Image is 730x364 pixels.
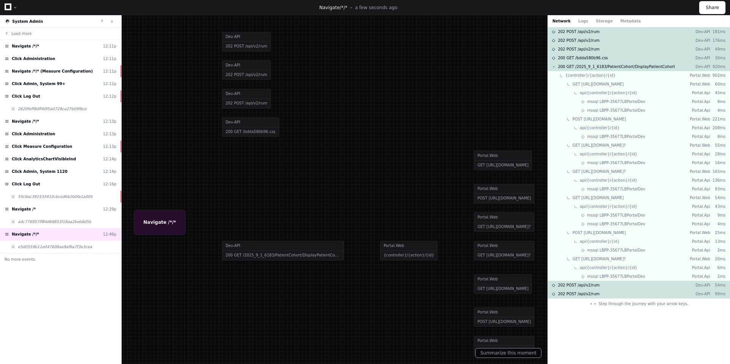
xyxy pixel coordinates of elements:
[103,131,116,137] div: 12:13p
[710,186,725,192] p: 93ms
[587,134,645,139] span: mssql LBPP-35677LBPortalDev
[580,177,637,183] span: api/{controller}/{action}/{id}
[587,99,645,104] span: mssql LBPP-35677LBPortalDev
[710,282,725,288] p: 54ms
[103,169,116,174] div: 12:14p
[689,55,710,61] p: Dev-API
[580,151,637,157] span: api/{controller}/{action}/{id}
[319,5,340,10] span: Navigate
[689,239,710,244] p: Portal.Api
[12,206,36,212] span: Navigate /*
[103,56,116,62] div: 12:11p
[710,73,725,78] p: 902ms
[689,221,710,227] p: Portal.Api
[710,195,725,201] p: 54ms
[710,204,725,209] p: 43ms
[12,156,76,162] span: Click AnalyticsChartVisibleInd
[689,134,710,139] p: Portal.Api
[18,194,92,199] span: 55c6ac391533410cbced6b2b0fa1a009
[558,282,600,288] span: 202 POST /api/v2/rum
[710,212,725,218] p: 9ms
[573,116,626,122] span: POST [URL][DOMAIN_NAME]
[710,151,725,157] p: 28ms
[578,18,588,24] button: Logs
[103,93,116,99] div: 12:12p
[689,186,710,192] p: Portal.Api
[565,73,616,78] span: {controller}/{action}/{id}
[18,219,91,225] span: a4c776957ff84d68853f18aa2beb8d5b
[587,186,645,192] span: mssql LBPP-35677LBPortalDev
[573,142,626,148] span: GET [URL][DOMAIN_NAME]?
[103,231,116,237] div: 12:46p
[689,247,710,253] p: Portal.Api
[558,46,600,52] span: 202 POST /api/v2/rum
[573,169,626,174] span: GET [URL][DOMAIN_NAME]?
[689,38,710,43] p: Dev-API
[689,151,710,157] p: Portal.Api
[12,231,39,237] span: Navigate /*/*
[689,64,710,70] p: Dev-API
[689,116,710,122] p: Portal.Web
[710,239,725,244] p: 13ms
[587,212,645,218] span: mssql LBPP-35677LBPortalDev
[103,68,116,74] div: 12:11p
[689,230,710,236] p: Portal.Web
[103,181,116,187] div: 12:16p
[710,265,725,271] p: 6ms
[710,230,725,236] p: 25ms
[710,46,725,52] p: 49ms
[689,142,710,148] p: Portal.Web
[689,282,710,288] p: Dev-API
[710,90,725,96] p: 45ms
[710,274,725,279] p: 2ms
[710,125,725,131] p: 208ms
[558,29,600,35] span: 202 POST /api/v2/rum
[11,31,32,36] span: Load more
[475,348,541,358] button: Summarize this moment
[5,256,36,262] span: No more events.
[103,156,116,162] div: 12:14p
[710,64,725,70] p: 920ms
[12,119,39,124] span: Navigate /*/*
[573,81,624,87] span: GET [URL][DOMAIN_NAME]
[12,56,55,62] span: Click Administration
[689,81,710,87] p: Portal.Web
[598,301,688,307] span: Step through the journey with your arrow keys.
[710,108,725,113] p: 4ms
[710,116,725,122] p: 221ms
[689,291,710,297] p: Dev-API
[689,99,710,104] p: Portal.Api
[18,106,87,112] span: 2620feff8dff40f5a0728ca27b09f6ce
[689,212,710,218] p: Portal.Api
[558,64,675,70] span: 200 GET /2025_9_1_6183/PatientCohort/DisplayPatientCohort
[710,247,725,253] p: 2ms
[689,195,710,201] p: Portal.Web
[12,93,40,99] span: Click Log Out
[587,221,645,227] span: mssql LBPP-35677LBPortalDev
[689,29,710,35] p: Dev-API
[689,256,710,262] p: Portal.Web
[12,81,65,87] span: Click Admin, System 99+
[587,247,645,253] span: mssql LBPP-35677LBPortalDev
[558,291,600,297] span: 202 POST /api/v2/rum
[12,144,72,149] span: Click Measure Configuration
[103,206,116,212] div: 12:29p
[710,221,725,227] p: 4ms
[12,181,40,187] span: Click Log Out
[699,1,725,14] button: Share
[710,81,725,87] p: 60ms
[558,55,608,61] span: 200 GET /bdda580b96.css
[587,274,645,279] span: mssql LBPP-35677LBPortalDev
[620,18,641,24] button: Metadata
[12,68,93,74] span: Navigate /*/* (Measure Configuration)
[573,230,626,236] span: POST [URL][DOMAIN_NAME]
[12,131,55,137] span: Click Administration
[5,19,10,24] img: 16.svg
[12,43,39,49] span: Navigate /*/*
[689,265,710,271] p: Portal.Api
[710,99,725,104] p: 8ms
[710,177,725,183] p: 136ms
[12,19,43,24] a: System Admin
[573,256,626,262] span: GET [URL][DOMAIN_NAME]?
